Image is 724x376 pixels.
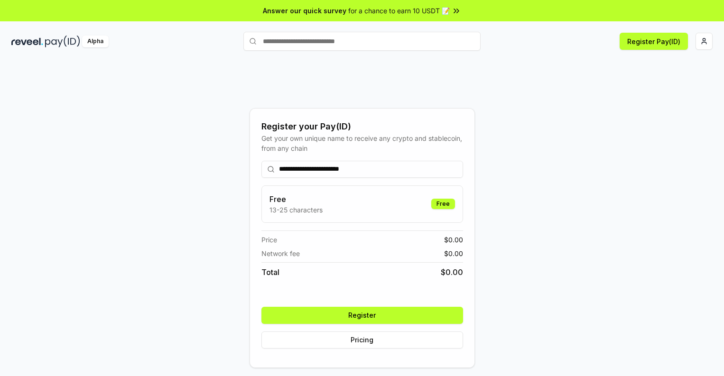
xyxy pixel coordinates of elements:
[261,331,463,348] button: Pricing
[261,120,463,133] div: Register your Pay(ID)
[261,133,463,153] div: Get your own unique name to receive any crypto and stablecoin, from any chain
[261,248,300,258] span: Network fee
[45,36,80,47] img: pay_id
[620,33,688,50] button: Register Pay(ID)
[269,193,323,205] h3: Free
[261,266,279,278] span: Total
[263,6,346,16] span: Answer our quick survey
[261,235,277,245] span: Price
[444,248,463,258] span: $ 0.00
[269,205,323,215] p: 13-25 characters
[441,266,463,278] span: $ 0.00
[348,6,450,16] span: for a chance to earn 10 USDT 📝
[11,36,43,47] img: reveel_dark
[431,199,455,209] div: Free
[82,36,109,47] div: Alpha
[444,235,463,245] span: $ 0.00
[261,307,463,324] button: Register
